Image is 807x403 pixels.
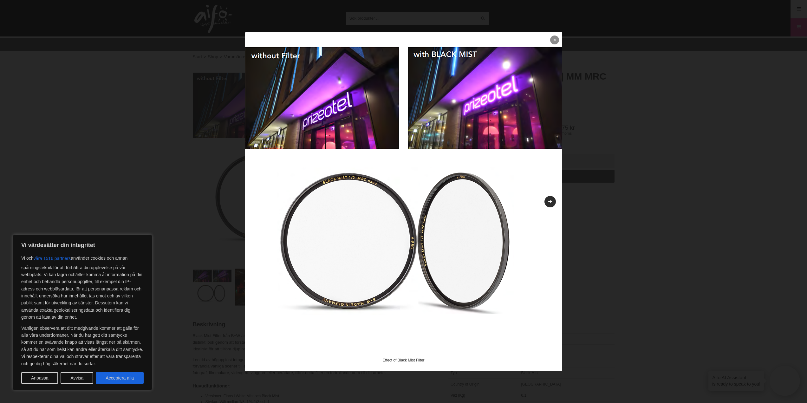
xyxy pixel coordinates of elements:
button: Anpassa [21,372,58,384]
p: Vänligen observera att ditt medgivande kommer att gälla för alla våra underdomäner. När du har ge... [21,325,144,367]
div: Vi värdesätter din integritet [13,235,152,390]
p: Vi värdesätter din integritet [21,241,144,249]
img: Effect of Black Mist Filter [245,32,562,349]
button: våra 1516 partners [34,253,71,264]
div: Effect of Black Mist Filter [253,357,554,363]
p: Vi och använder cookies och annan spårningsteknik för att förbättra din upplevelse på vår webbpla... [21,253,144,321]
button: Avvisa [61,372,93,384]
button: Acceptera alla [96,372,144,384]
